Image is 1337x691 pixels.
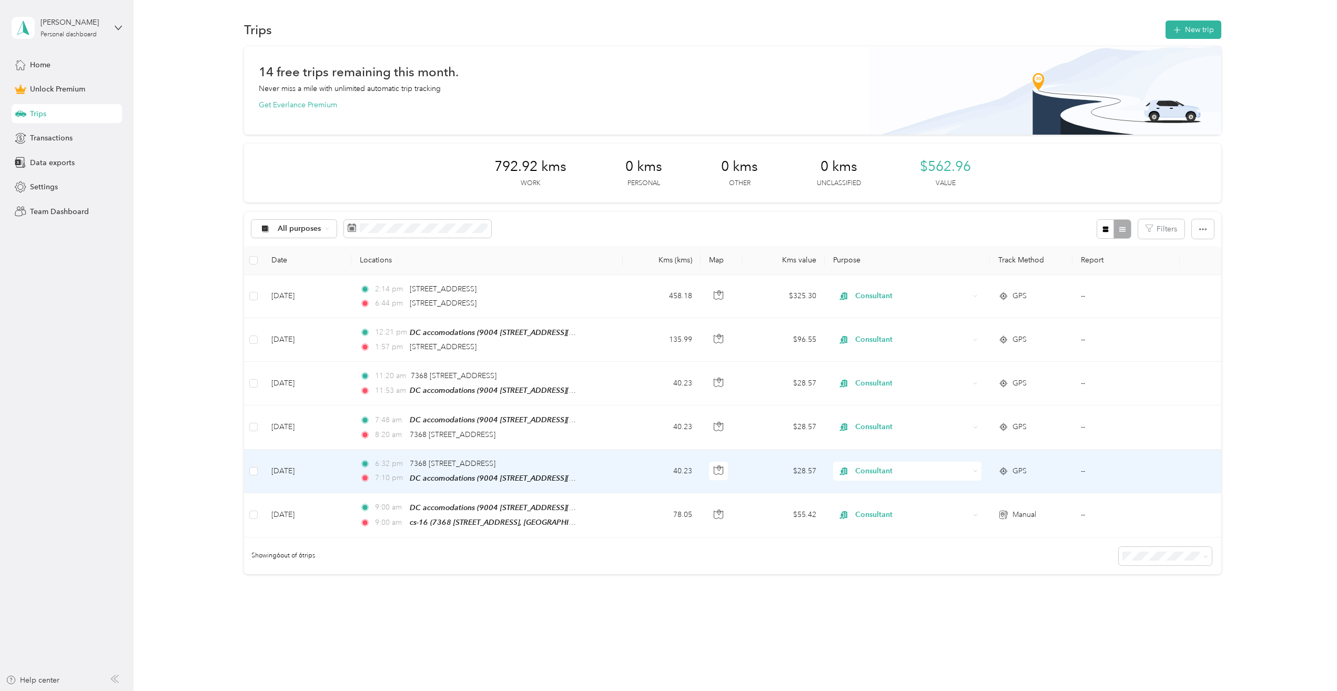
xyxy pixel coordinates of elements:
[869,46,1221,135] img: Banner
[30,84,85,95] span: Unlock Premium
[30,206,89,217] span: Team Dashboard
[410,299,477,308] span: [STREET_ADDRESS]
[6,675,59,686] button: Help center
[375,341,405,353] span: 1:57 pm
[375,283,405,295] span: 2:14 pm
[1072,362,1180,405] td: --
[375,298,405,309] span: 6:44 pm
[855,378,969,389] span: Consultant
[351,246,623,275] th: Locations
[855,334,969,346] span: Consultant
[30,108,46,119] span: Trips
[521,179,540,188] p: Work
[375,385,405,397] span: 11:53 am
[742,318,825,362] td: $96.55
[30,59,50,70] span: Home
[742,493,825,537] td: $55.42
[30,157,75,168] span: Data exports
[1012,334,1027,346] span: GPS
[623,318,701,362] td: 135.99
[410,474,720,483] span: DC accomodations (9004 [STREET_ADDRESS][GEOGRAPHIC_DATA], [GEOGRAPHIC_DATA])
[375,414,405,426] span: 7:48 am
[263,275,351,318] td: [DATE]
[920,158,971,175] span: $562.96
[742,405,825,449] td: $28.57
[855,509,969,521] span: Consultant
[244,551,315,561] span: Showing 6 out of 6 trips
[263,246,351,275] th: Date
[375,502,405,513] span: 9:00 am
[263,493,351,537] td: [DATE]
[855,465,969,477] span: Consultant
[30,181,58,192] span: Settings
[410,386,720,395] span: DC accomodations (9004 [STREET_ADDRESS][GEOGRAPHIC_DATA], [GEOGRAPHIC_DATA])
[375,458,405,470] span: 6:32 pm
[1072,246,1180,275] th: Report
[375,429,405,441] span: 8:20 am
[721,158,758,175] span: 0 kms
[625,158,662,175] span: 0 kms
[825,246,990,275] th: Purpose
[1166,21,1221,39] button: New trip
[855,421,969,433] span: Consultant
[1072,405,1180,449] td: --
[1012,465,1027,477] span: GPS
[263,450,351,493] td: [DATE]
[1072,275,1180,318] td: --
[623,246,701,275] th: Kms (kms)
[278,225,321,232] span: All purposes
[40,17,106,28] div: [PERSON_NAME]
[742,450,825,493] td: $28.57
[410,503,720,512] span: DC accomodations (9004 [STREET_ADDRESS][GEOGRAPHIC_DATA], [GEOGRAPHIC_DATA])
[729,179,751,188] p: Other
[742,275,825,318] td: $325.30
[1012,509,1036,521] span: Manual
[990,246,1072,275] th: Track Method
[259,83,441,94] p: Never miss a mile with unlimited automatic trip tracking
[623,405,701,449] td: 40.23
[623,493,701,537] td: 78.05
[623,275,701,318] td: 458.18
[623,362,701,405] td: 40.23
[411,371,497,380] span: 7368 [STREET_ADDRESS]
[410,284,477,293] span: [STREET_ADDRESS]
[742,246,825,275] th: Kms value
[410,518,677,527] span: cs-16 (7368 [STREET_ADDRESS], [GEOGRAPHIC_DATA], [GEOGRAPHIC_DATA])
[1278,632,1337,691] iframe: Everlance-gr Chat Button Frame
[494,158,566,175] span: 792.92 kms
[410,342,477,351] span: [STREET_ADDRESS]
[1012,290,1027,302] span: GPS
[244,24,272,35] h1: Trips
[1072,318,1180,362] td: --
[1072,493,1180,537] td: --
[30,133,73,144] span: Transactions
[623,450,701,493] td: 40.23
[855,290,969,302] span: Consultant
[1012,378,1027,389] span: GPS
[259,66,459,77] h1: 14 free trips remaining this month.
[742,362,825,405] td: $28.57
[701,246,742,275] th: Map
[410,328,720,337] span: DC accomodations (9004 [STREET_ADDRESS][GEOGRAPHIC_DATA], [GEOGRAPHIC_DATA])
[410,430,495,439] span: 7368 [STREET_ADDRESS]
[410,459,495,468] span: 7368 [STREET_ADDRESS]
[1138,219,1184,239] button: Filters
[817,179,861,188] p: Unclassified
[375,370,406,382] span: 11:20 am
[375,517,405,529] span: 9:00 am
[375,327,405,338] span: 12:21 pm
[375,472,405,484] span: 7:10 pm
[263,318,351,362] td: [DATE]
[40,32,97,38] div: Personal dashboard
[821,158,857,175] span: 0 kms
[1072,450,1180,493] td: --
[627,179,660,188] p: Personal
[259,99,337,110] button: Get Everlance Premium
[936,179,956,188] p: Value
[1012,421,1027,433] span: GPS
[410,415,720,424] span: DC accomodations (9004 [STREET_ADDRESS][GEOGRAPHIC_DATA], [GEOGRAPHIC_DATA])
[263,362,351,405] td: [DATE]
[263,405,351,449] td: [DATE]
